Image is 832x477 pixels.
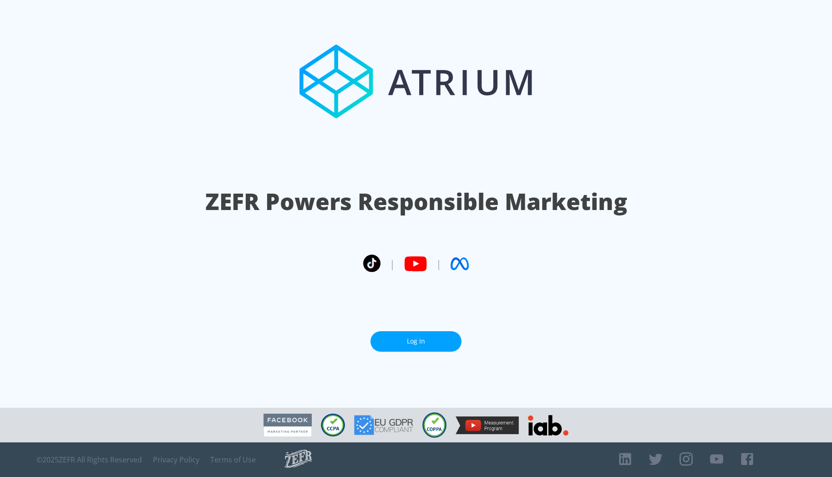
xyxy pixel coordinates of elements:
[321,414,345,436] img: CCPA Compliant
[390,257,395,271] span: |
[456,416,519,434] img: YouTube Measurement Program
[354,415,413,435] img: GDPR Compliant
[436,257,441,271] span: |
[528,415,568,436] img: IAB
[422,412,446,438] img: COPPA Compliant
[153,455,199,464] a: Privacy Policy
[36,455,142,464] span: © 2025 ZEFR All Rights Reserved
[370,331,462,352] a: Log In
[210,455,256,464] a: Terms of Use
[205,186,627,217] h1: ZEFR Powers Responsible Marketing
[264,414,312,437] img: Facebook Marketing Partner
